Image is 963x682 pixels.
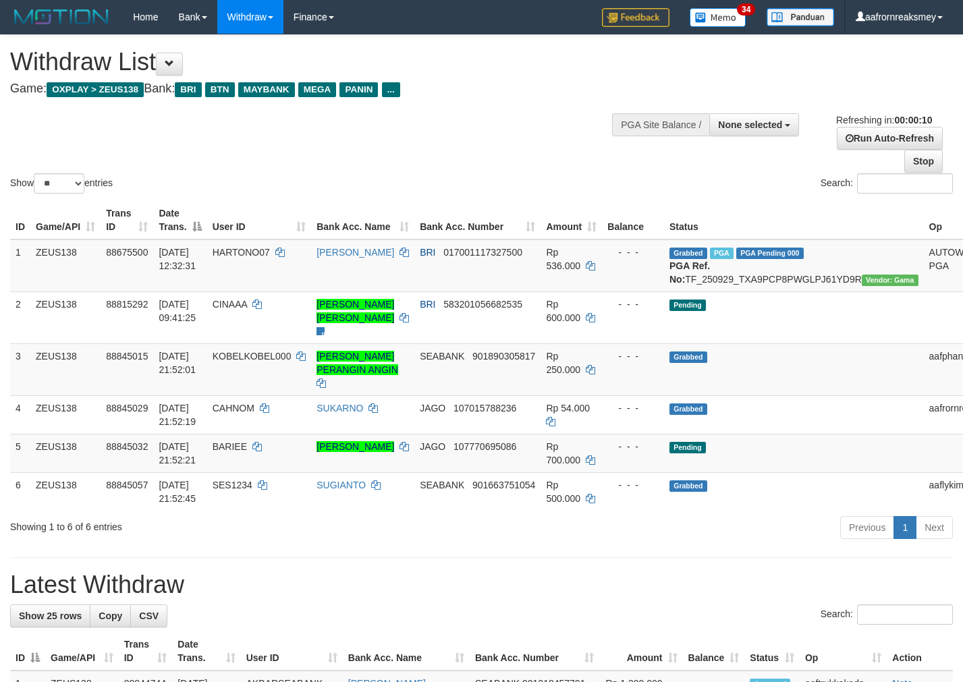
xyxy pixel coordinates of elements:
a: SUKARNO [317,403,363,414]
a: [PERSON_NAME] [PERSON_NAME] [317,299,394,323]
span: [DATE] 12:32:31 [159,247,196,271]
div: - - - [607,349,659,363]
th: Game/API: activate to sort column ascending [30,201,101,239]
th: Date Trans.: activate to sort column ascending [172,632,240,671]
span: Rp 500.000 [546,480,580,504]
th: Balance: activate to sort column ascending [683,632,745,671]
span: Refreshing in: [836,115,932,125]
span: Copy 583201056682535 to clipboard [443,299,522,310]
td: TF_250929_TXA9PCP8PWGLPJ61YD9R [664,239,924,292]
td: 1 [10,239,30,292]
span: None selected [718,119,782,130]
span: JAGO [420,403,445,414]
img: panduan.png [767,8,834,26]
th: User ID: activate to sort column ascending [241,632,343,671]
th: Bank Acc. Name: activate to sort column ascending [343,632,470,671]
span: BTN [205,82,235,97]
span: Rp 700.000 [546,441,580,465]
div: - - - [607,440,659,453]
th: Date Trans.: activate to sort column descending [153,201,207,239]
span: BARIEE [213,441,247,452]
span: Copy 901890305817 to clipboard [472,351,535,362]
td: ZEUS138 [30,343,101,395]
span: Show 25 rows [19,610,82,621]
span: Marked by aaftrukkakada [710,248,734,259]
th: Op: activate to sort column ascending [800,632,887,671]
span: PANIN [339,82,378,97]
span: [DATE] 21:52:19 [159,403,196,427]
span: CAHNOM [213,403,254,414]
span: Rp 54.000 [546,403,590,414]
span: 34 [737,3,755,16]
span: Copy [99,610,122,621]
input: Search: [857,173,953,194]
td: ZEUS138 [30,239,101,292]
span: CINAAA [213,299,247,310]
th: Bank Acc. Number: activate to sort column ascending [414,201,541,239]
span: Grabbed [669,403,707,415]
span: Rp 536.000 [546,247,580,271]
span: MEGA [298,82,337,97]
a: Previous [840,516,894,539]
span: BRI [420,299,435,310]
span: Rp 600.000 [546,299,580,323]
span: [DATE] 09:41:25 [159,299,196,323]
img: Button%20Memo.svg [690,8,746,27]
h1: Withdraw List [10,49,628,76]
td: 3 [10,343,30,395]
span: SEABANK [420,351,464,362]
span: BRI [175,82,201,97]
a: SUGIANTO [317,480,366,490]
img: MOTION_logo.png [10,7,113,27]
th: Trans ID: activate to sort column ascending [101,201,153,239]
a: Run Auto-Refresh [837,127,943,150]
th: Bank Acc. Name: activate to sort column ascending [311,201,414,239]
label: Search: [821,173,953,194]
a: Next [916,516,953,539]
span: BRI [420,247,435,258]
span: KOBELKOBEL000 [213,351,292,362]
span: ... [382,82,400,97]
td: ZEUS138 [30,395,101,434]
td: ZEUS138 [30,291,101,343]
span: [DATE] 21:52:21 [159,441,196,465]
span: 88845029 [106,403,148,414]
span: [DATE] 21:52:45 [159,480,196,504]
input: Search: [857,604,953,625]
span: 88845032 [106,441,148,452]
span: MAYBANK [238,82,295,97]
th: ID: activate to sort column descending [10,632,45,671]
span: Pending [669,300,706,311]
td: 4 [10,395,30,434]
td: 6 [10,472,30,511]
label: Show entries [10,173,113,194]
h4: Game: Bank: [10,82,628,96]
b: PGA Ref. No: [669,260,710,285]
td: 5 [10,434,30,472]
span: PGA Pending [736,248,804,259]
span: Grabbed [669,248,707,259]
a: [PERSON_NAME] PERANGIN ANGIN [317,351,398,375]
a: 1 [893,516,916,539]
span: Copy 107015788236 to clipboard [453,403,516,414]
a: Show 25 rows [10,604,90,627]
img: Feedback.jpg [602,8,669,27]
a: Stop [904,150,943,173]
span: 88845057 [106,480,148,490]
th: ID [10,201,30,239]
span: Grabbed [669,480,707,492]
span: Copy 017001117327500 to clipboard [443,247,522,258]
th: Game/API: activate to sort column ascending [45,632,119,671]
div: - - - [607,297,659,311]
h1: Latest Withdraw [10,571,953,598]
strong: 00:00:10 [894,115,932,125]
a: CSV [130,604,167,627]
div: PGA Site Balance / [612,113,709,136]
span: 88845015 [106,351,148,362]
a: [PERSON_NAME] [317,247,394,258]
label: Search: [821,604,953,625]
span: Pending [669,442,706,453]
span: JAGO [420,441,445,452]
span: Grabbed [669,351,707,363]
span: Copy 107770695086 to clipboard [453,441,516,452]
